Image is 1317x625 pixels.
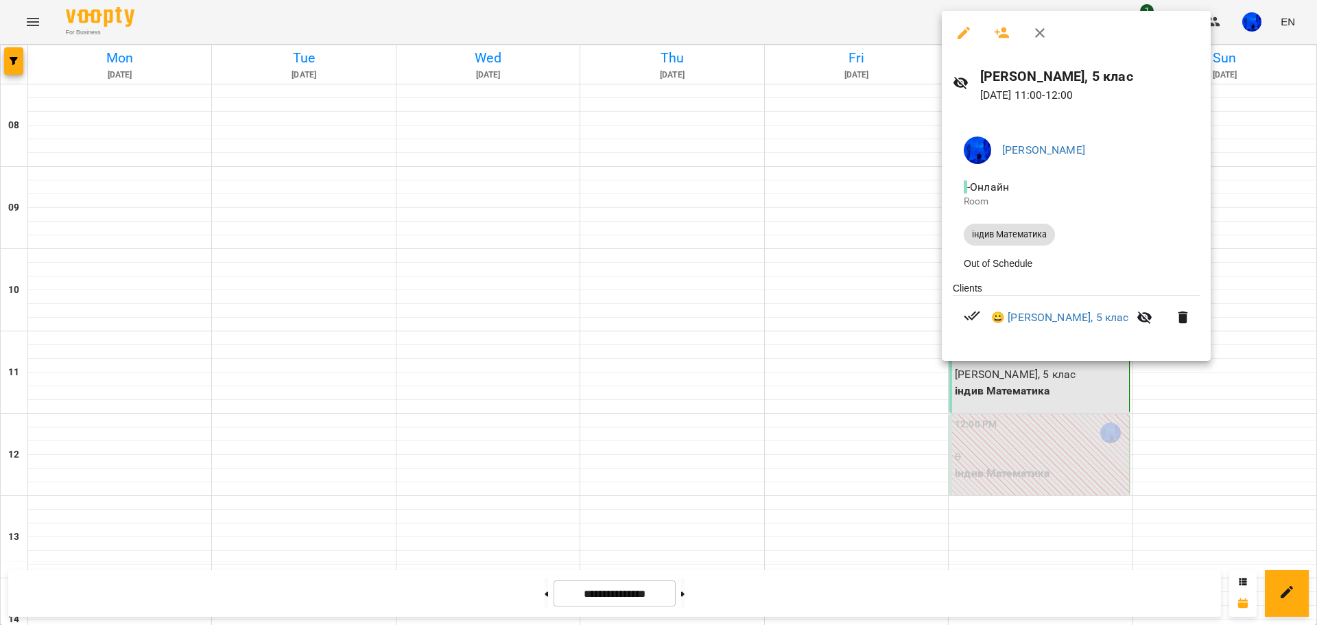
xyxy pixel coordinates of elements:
span: індив Математика [964,228,1055,241]
a: [PERSON_NAME] [1002,143,1085,156]
p: [DATE] 11:00 - 12:00 [980,87,1200,104]
ul: Clients [953,281,1200,345]
h6: [PERSON_NAME], 5 клас [980,66,1200,87]
span: - Онлайн [964,180,1012,193]
img: 3b43ae1300233944315f23d7593219c8.jpg [964,137,991,164]
a: 😀 [PERSON_NAME], 5 клас [991,309,1128,326]
li: Out of Schedule [953,251,1200,276]
p: Room [964,195,1189,209]
svg: Paid [964,307,980,324]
